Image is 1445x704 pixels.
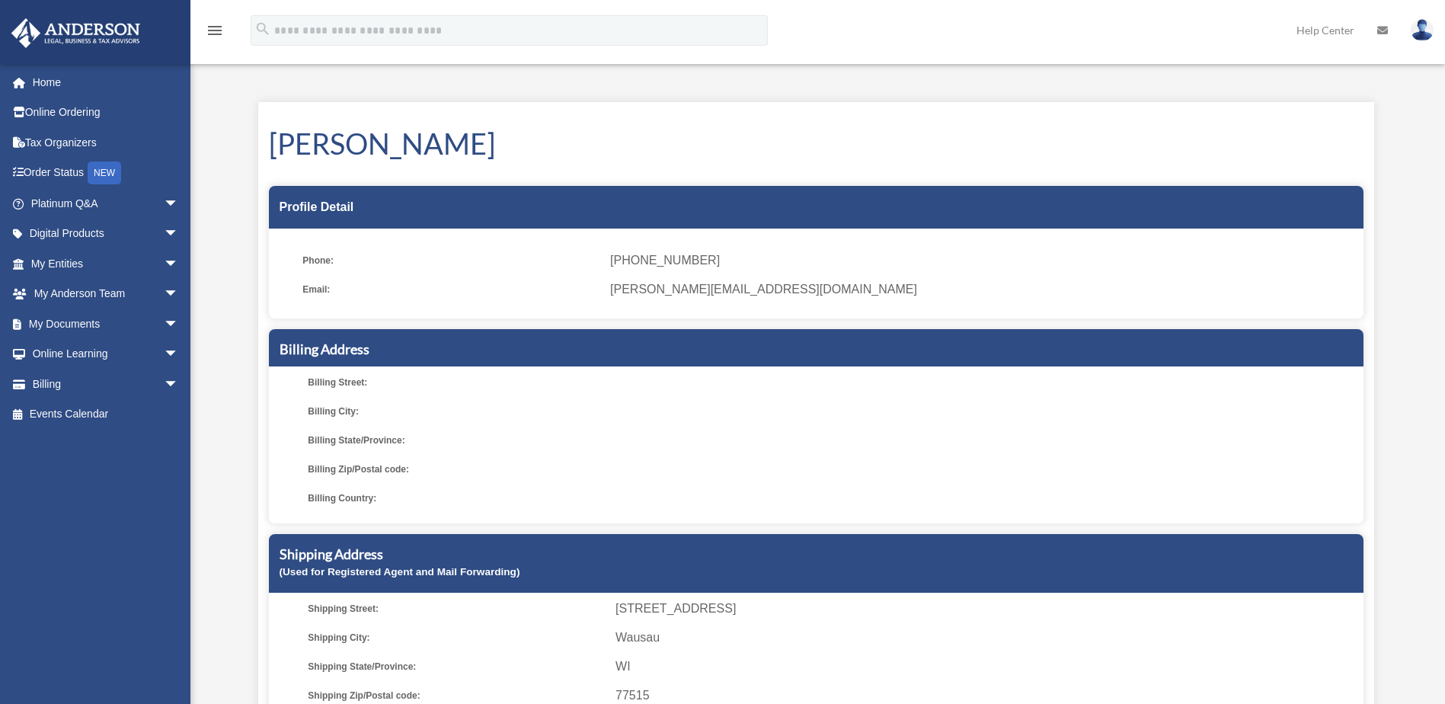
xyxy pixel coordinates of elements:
[308,656,605,677] span: Shipping State/Province:
[11,188,202,219] a: Platinum Q&Aarrow_drop_down
[11,279,202,309] a: My Anderson Teamarrow_drop_down
[308,627,605,648] span: Shipping City:
[11,98,202,128] a: Online Ordering
[11,248,202,279] a: My Entitiesarrow_drop_down
[615,598,1357,619] span: [STREET_ADDRESS]
[11,339,202,370] a: Online Learningarrow_drop_down
[254,21,271,37] i: search
[610,279,1352,300] span: [PERSON_NAME][EMAIL_ADDRESS][DOMAIN_NAME]
[269,186,1363,229] div: Profile Detail
[280,545,1353,564] h5: Shipping Address
[206,27,224,40] a: menu
[280,340,1353,359] h5: Billing Address
[615,627,1357,648] span: Wausau
[11,127,202,158] a: Tax Organizers
[11,158,202,189] a: Order StatusNEW
[11,399,202,430] a: Events Calendar
[308,488,605,509] span: Billing Country:
[308,401,605,422] span: Billing City:
[88,162,121,184] div: NEW
[615,656,1357,677] span: WI
[1411,19,1434,41] img: User Pic
[164,279,194,310] span: arrow_drop_down
[11,67,202,98] a: Home
[302,250,599,271] span: Phone:
[280,566,520,578] small: (Used for Registered Agent and Mail Forwarding)
[164,219,194,250] span: arrow_drop_down
[164,248,194,280] span: arrow_drop_down
[308,430,605,451] span: Billing State/Province:
[164,369,194,400] span: arrow_drop_down
[7,18,145,48] img: Anderson Advisors Platinum Portal
[610,250,1352,271] span: [PHONE_NUMBER]
[308,598,605,619] span: Shipping Street:
[269,123,1363,164] h1: [PERSON_NAME]
[308,459,605,480] span: Billing Zip/Postal code:
[164,309,194,340] span: arrow_drop_down
[302,279,599,300] span: Email:
[11,309,202,339] a: My Documentsarrow_drop_down
[11,369,202,399] a: Billingarrow_drop_down
[164,188,194,219] span: arrow_drop_down
[11,219,202,249] a: Digital Productsarrow_drop_down
[206,21,224,40] i: menu
[164,339,194,370] span: arrow_drop_down
[308,372,605,393] span: Billing Street:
